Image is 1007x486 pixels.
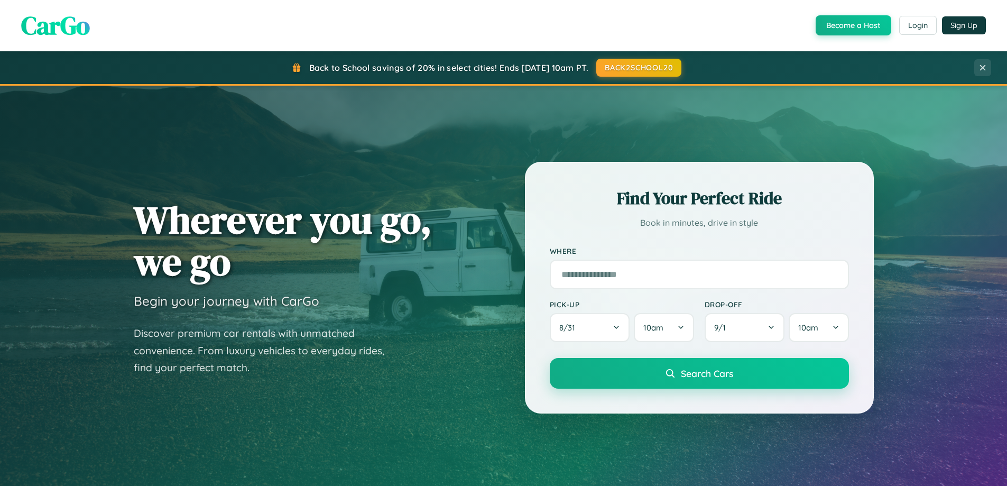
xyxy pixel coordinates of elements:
h2: Find Your Perfect Ride [550,187,849,210]
p: Book in minutes, drive in style [550,215,849,231]
span: Back to School savings of 20% in select cities! Ends [DATE] 10am PT. [309,62,588,73]
button: Sign Up [942,16,986,34]
span: 9 / 1 [714,323,731,333]
button: Login [899,16,937,35]
span: 10am [798,323,818,333]
h1: Wherever you go, we go [134,199,432,282]
span: 10am [643,323,663,333]
button: Search Cars [550,358,849,389]
p: Discover premium car rentals with unmatched convenience. From luxury vehicles to everyday rides, ... [134,325,398,377]
button: 8/31 [550,313,630,342]
button: BACK2SCHOOL20 [596,59,681,77]
span: 8 / 31 [559,323,580,333]
h3: Begin your journey with CarGo [134,293,319,309]
label: Drop-off [705,300,849,309]
span: CarGo [21,8,90,43]
span: Search Cars [681,368,733,379]
button: Become a Host [816,15,891,35]
button: 10am [634,313,694,342]
button: 9/1 [705,313,785,342]
label: Where [550,246,849,255]
button: 10am [789,313,848,342]
label: Pick-up [550,300,694,309]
